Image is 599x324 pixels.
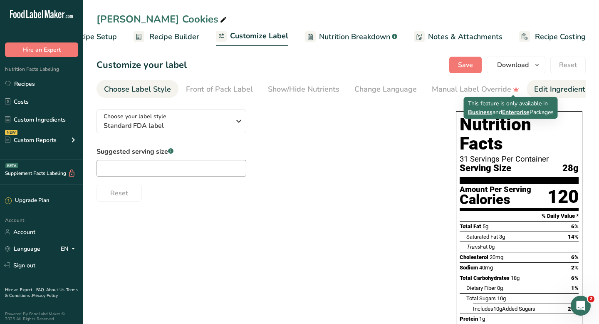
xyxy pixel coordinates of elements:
[449,57,482,73] button: Save
[490,254,503,260] span: 20mg
[571,223,579,229] span: 6%
[571,296,591,316] iframe: Intercom live chat
[61,244,78,254] div: EN
[568,306,579,312] span: 20%
[97,147,246,157] label: Suggested serving size
[230,30,288,42] span: Customize Label
[562,163,579,174] span: 28g
[497,60,529,70] span: Download
[458,60,473,70] span: Save
[466,285,496,291] span: Dietary Fiber
[571,275,579,281] span: 6%
[519,27,586,46] a: Recipe Costing
[72,31,117,42] span: Recipe Setup
[571,264,579,271] span: 2%
[5,197,49,205] div: Upgrade Plan
[460,163,511,174] span: Serving Size
[460,186,531,194] div: Amount Per Serving
[511,275,520,281] span: 18g
[479,264,493,271] span: 40mg
[489,244,495,250] span: 0g
[466,244,488,250] span: Fat
[354,84,417,95] div: Change Language
[588,296,594,302] span: 2
[468,99,554,117] div: This feature is only available in and Packages
[460,211,579,221] section: % Daily Value *
[487,57,545,73] button: Download
[479,316,485,322] span: 1g
[5,163,18,168] div: BETA
[268,84,339,95] div: Show/Hide Nutrients
[134,27,199,46] a: Recipe Builder
[5,42,78,57] button: Hire an Expert
[571,285,579,291] span: 1%
[432,84,519,95] div: Manual Label Override
[32,293,58,299] a: Privacy Policy
[559,60,577,70] span: Reset
[5,287,35,293] a: Hire an Expert .
[5,130,17,135] div: NEW
[502,108,530,116] span: Enterprise
[46,287,66,293] a: About Us .
[460,264,478,271] span: Sodium
[97,58,187,72] h1: Customize your label
[460,115,579,153] h1: Nutrition Facts
[104,84,171,95] div: Choose Label Style
[428,31,502,42] span: Notes & Attachments
[547,186,579,208] div: 120
[36,287,46,293] a: FAQ .
[97,110,246,133] button: Choose your label style Standard FDA label
[305,27,397,46] a: Nutrition Breakdown
[460,254,488,260] span: Cholesterol
[110,188,128,198] span: Reset
[104,121,230,131] span: Standard FDA label
[497,285,503,291] span: 0g
[5,312,78,322] div: Powered By FoodLabelMaker © 2025 All Rights Reserved
[460,155,579,163] div: 31 Servings Per Container
[550,57,586,73] button: Reset
[56,27,117,46] a: Recipe Setup
[97,12,228,27] div: [PERSON_NAME] Cookies
[97,185,142,202] button: Reset
[460,223,481,229] span: Total Fat
[5,287,78,299] a: Terms & Conditions .
[414,27,502,46] a: Notes & Attachments
[5,242,40,256] a: Language
[149,31,199,42] span: Recipe Builder
[483,223,488,229] span: 5g
[186,84,253,95] div: Front of Pack Label
[460,275,510,281] span: Total Carbohydrates
[497,295,506,302] span: 10g
[468,108,493,116] span: Business
[473,306,535,312] span: Includes Added Sugars
[466,295,496,302] span: Total Sugars
[571,254,579,260] span: 6%
[319,31,390,42] span: Nutrition Breakdown
[5,136,57,145] div: Custom Reports
[466,234,498,240] span: Saturated Fat
[460,316,478,322] span: Protein
[535,31,586,42] span: Recipe Costing
[466,244,480,250] i: Trans
[460,194,531,206] div: Calories
[104,112,166,121] span: Choose your label style
[568,234,579,240] span: 14%
[499,234,505,240] span: 3g
[493,306,502,312] span: 10g
[216,27,288,47] a: Customize Label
